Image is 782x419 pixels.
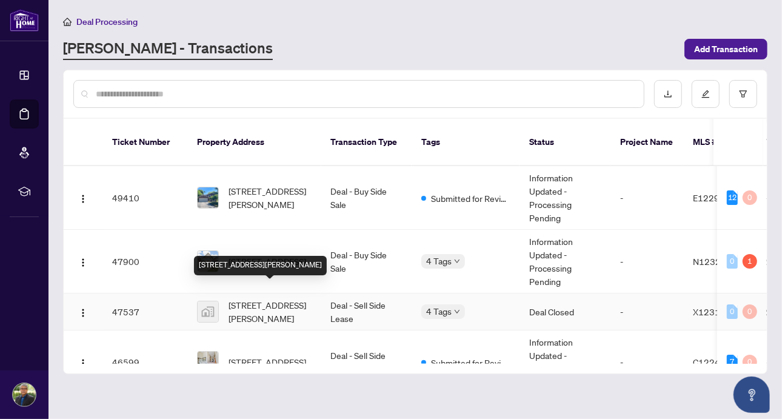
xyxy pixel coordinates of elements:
[727,254,738,269] div: 0
[520,293,610,330] td: Deal Closed
[743,254,757,269] div: 1
[229,255,306,268] span: [STREET_ADDRESS]
[321,119,412,166] th: Transaction Type
[520,330,610,394] td: Information Updated - Processing Pending
[102,293,187,330] td: 47537
[78,258,88,267] img: Logo
[229,298,311,325] span: [STREET_ADDRESS][PERSON_NAME]
[321,166,412,230] td: Deal - Buy Side Sale
[102,119,187,166] th: Ticket Number
[610,293,683,330] td: -
[194,256,327,275] div: [STREET_ADDRESS][PERSON_NAME]
[73,302,93,321] button: Logo
[610,119,683,166] th: Project Name
[229,184,311,211] span: [STREET_ADDRESS][PERSON_NAME]
[743,355,757,369] div: 0
[73,352,93,372] button: Logo
[729,80,757,108] button: filter
[743,190,757,205] div: 0
[684,39,767,59] button: Add Transaction
[431,356,510,369] span: Submitted for Review
[692,80,720,108] button: edit
[321,293,412,330] td: Deal - Sell Side Lease
[102,230,187,293] td: 47900
[198,251,218,272] img: thumbnail-img
[321,330,412,394] td: Deal - Sell Side Sale
[73,188,93,207] button: Logo
[520,230,610,293] td: Information Updated - Processing Pending
[694,39,758,59] span: Add Transaction
[654,80,682,108] button: download
[610,230,683,293] td: -
[63,38,273,60] a: [PERSON_NAME] - Transactions
[198,352,218,372] img: thumbnail-img
[73,252,93,271] button: Logo
[734,377,770,413] button: Open asap
[198,187,218,208] img: thumbnail-img
[321,230,412,293] td: Deal - Buy Side Sale
[520,166,610,230] td: Information Updated - Processing Pending
[454,258,460,264] span: down
[693,192,741,203] span: E12299056
[426,254,452,268] span: 4 Tags
[743,304,757,319] div: 0
[13,383,36,406] img: Profile Icon
[76,16,138,27] span: Deal Processing
[198,301,218,322] img: thumbnail-img
[187,119,321,166] th: Property Address
[701,90,710,98] span: edit
[664,90,672,98] span: download
[610,166,683,230] td: -
[102,330,187,394] td: 46599
[739,90,747,98] span: filter
[431,192,510,205] span: Submitted for Review
[520,119,610,166] th: Status
[693,256,743,267] span: N12321505
[63,18,72,26] span: home
[727,190,738,205] div: 12
[693,306,742,317] span: X12314008
[454,309,460,315] span: down
[727,355,738,369] div: 7
[426,304,452,318] span: 4 Tags
[229,355,306,369] span: [STREET_ADDRESS]
[78,308,88,318] img: Logo
[683,119,756,166] th: MLS #
[727,304,738,319] div: 0
[610,330,683,394] td: -
[78,194,88,204] img: Logo
[693,357,742,367] span: C12241860
[102,166,187,230] td: 49410
[78,358,88,368] img: Logo
[10,9,39,32] img: logo
[412,119,520,166] th: Tags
